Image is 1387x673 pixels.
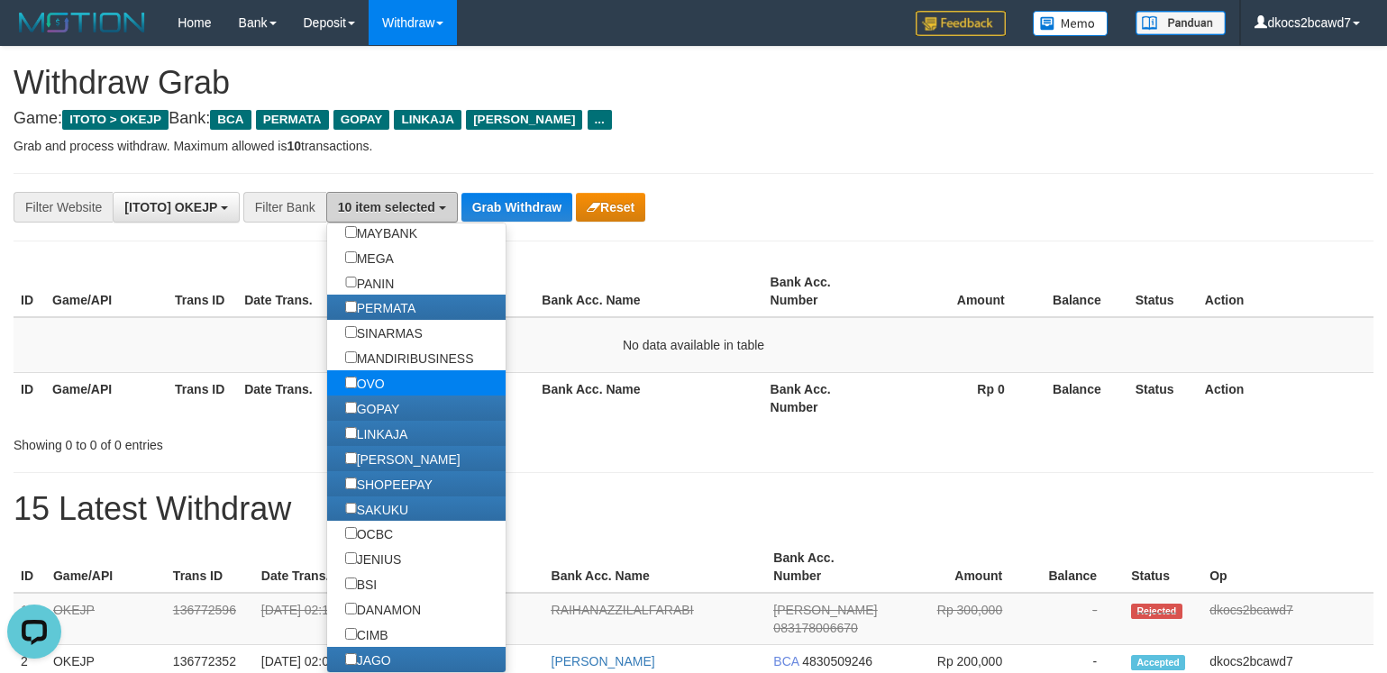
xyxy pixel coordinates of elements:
[256,110,329,130] span: PERMATA
[327,596,439,622] label: DANAMON
[327,370,403,396] label: OVO
[345,628,357,640] input: CIMB
[552,603,694,617] a: RAIHANAZZILALFARABI
[46,593,166,645] td: OKEJP
[113,192,240,223] button: [ITOTO] OKEJP
[168,372,237,423] th: Trans ID
[394,110,461,130] span: LINKAJA
[345,326,357,338] input: SINARMAS
[345,277,357,288] input: PANIN
[327,396,418,421] label: GOPAY
[886,372,1032,423] th: Rp 0
[327,446,479,471] label: [PERSON_NAME]
[14,593,46,645] td: 1
[166,593,254,645] td: 136772596
[766,541,887,593] th: Bank Acc. Number
[1131,655,1185,670] span: Accepted
[1029,541,1124,593] th: Balance
[327,622,406,647] label: CIMB
[14,137,1373,155] p: Grab and process withdraw. Maximum allowed is transactions.
[327,320,441,345] label: SINARMAS
[168,266,237,317] th: Trans ID
[243,192,326,223] div: Filter Bank
[773,654,798,668] span: BCA
[466,110,582,130] span: [PERSON_NAME]
[1131,604,1182,619] span: Rejected
[327,496,426,522] label: SAKUKU
[1032,372,1128,423] th: Balance
[46,541,166,593] th: Game/API
[287,139,301,153] strong: 10
[327,220,435,245] label: MAYBANK
[887,593,1029,645] td: Rp 300,000
[1136,11,1226,35] img: panduan.png
[14,317,1373,373] td: No data available in table
[773,603,877,617] span: [PERSON_NAME]
[461,193,572,222] button: Grab Withdraw
[345,402,357,414] input: GOPAY
[345,653,357,665] input: JAGO
[14,192,113,223] div: Filter Website
[45,372,168,423] th: Game/API
[1202,541,1373,593] th: Op
[327,647,409,672] label: JAGO
[327,571,395,596] label: BSI
[7,7,61,61] button: Open LiveChat chat widget
[124,200,217,214] span: [ITOTO] OKEJP
[1198,372,1373,423] th: Action
[45,266,168,317] th: Game/API
[345,301,357,313] input: PERMATA
[1029,593,1124,645] td: -
[237,266,386,317] th: Date Trans.
[588,110,612,130] span: ...
[327,421,426,446] label: LINKAJA
[1124,541,1202,593] th: Status
[552,654,655,668] a: [PERSON_NAME]
[345,452,357,464] input: [PERSON_NAME]
[327,270,413,296] label: PANIN
[326,192,458,223] button: 10 item selected
[327,521,411,546] label: OCBC
[327,471,451,496] label: SHOPEEPAY
[166,541,254,593] th: Trans ID
[327,546,420,571] label: JENIUS
[14,110,1373,128] h4: Game: Bank:
[345,552,357,564] input: JENIUS
[1033,11,1109,36] img: Button%20Memo.svg
[763,372,886,423] th: Bank Acc. Number
[763,266,886,317] th: Bank Acc. Number
[254,593,399,645] td: [DATE] 02:10:36
[1128,372,1198,423] th: Status
[345,603,357,614] input: DANAMON
[534,266,762,317] th: Bank Acc. Name
[345,377,357,388] input: OVO
[1128,266,1198,317] th: Status
[345,578,357,589] input: BSI
[916,11,1006,36] img: Feedback.jpg
[345,527,357,539] input: OCBC
[237,372,386,423] th: Date Trans.
[327,345,492,370] label: MANDIRIBUSINESS
[14,372,45,423] th: ID
[802,654,872,668] span: Copy 4830509246 to clipboard
[210,110,251,130] span: BCA
[327,245,412,270] label: MEGA
[14,491,1373,527] h1: 15 Latest Withdraw
[576,193,645,222] button: Reset
[1032,266,1128,317] th: Balance
[887,541,1029,593] th: Amount
[14,65,1373,101] h1: Withdraw Grab
[1202,593,1373,645] td: dkocs2bcawd7
[773,621,857,635] span: Copy 083178006670 to clipboard
[62,110,169,130] span: ITOTO > OKEJP
[345,477,357,489] input: SHOPEEPAY
[345,427,357,439] input: LINKAJA
[338,200,435,214] span: 10 item selected
[345,251,357,263] input: MEGA
[345,351,357,363] input: MANDIRIBUSINESS
[544,541,767,593] th: Bank Acc. Name
[345,226,357,238] input: MAYBANK
[14,429,564,454] div: Showing 0 to 0 of 0 entries
[886,266,1032,317] th: Amount
[534,372,762,423] th: Bank Acc. Name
